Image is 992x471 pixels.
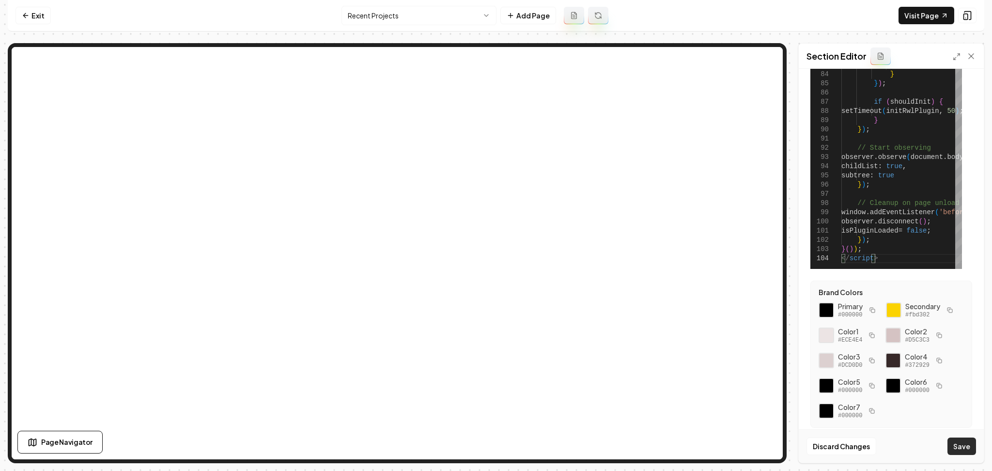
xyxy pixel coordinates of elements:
div: 98 [810,199,829,208]
span: ( [886,98,890,106]
div: 94 [810,162,829,171]
span: addEventListener [870,208,935,216]
span: ; [882,79,886,87]
button: Page Navigator [17,431,103,454]
span: ) [862,181,866,188]
div: Click to copy #000000 [819,378,834,393]
span: #000000 [838,412,862,420]
span: Primary [838,301,863,311]
label: Brand Colors [819,289,964,296]
span: Color 5 [838,377,862,387]
span: Color 1 [838,327,862,336]
div: Click to copy #D5C3C3 [885,328,901,343]
span: ; [927,218,930,225]
span: . [874,153,878,161]
span: ; [858,245,862,253]
span: #ECE4E4 [838,336,862,344]
span: Color 4 [905,352,929,361]
span: . [943,153,947,161]
div: 101 [810,226,829,235]
span: } [858,236,862,244]
span: disconnect [878,218,919,225]
button: Add Page [500,7,556,24]
span: ( [919,218,923,225]
div: 103 [810,245,829,254]
span: Color 2 [905,327,929,336]
span: ) [923,218,927,225]
span: #fbd302 [905,311,940,319]
span: Secondary [905,301,940,311]
span: ( [845,245,849,253]
button: Add admin page prompt [564,7,584,24]
span: #372929 [905,361,929,369]
span: true [878,172,895,179]
div: 88 [810,107,829,116]
div: Click to copy #DCD0D0 [819,353,834,368]
span: window [841,208,866,216]
div: 89 [810,116,829,125]
button: Add admin section prompt [870,47,891,65]
span: 50 [947,107,955,115]
span: setTimeout [841,107,882,115]
div: Click to copy #000000 [885,378,901,393]
span: ; [866,181,869,188]
span: // Start observing [858,144,931,152]
div: Click to copy primary color [819,302,834,318]
span: #D5C3C3 [905,336,929,344]
button: Discard Changes [806,438,876,455]
span: false [906,227,927,235]
span: , [939,107,943,115]
span: ; [927,227,930,235]
span: shouldInit [890,98,931,106]
div: 96 [810,180,829,189]
span: } [841,245,845,253]
span: // Cleanup on page unload [858,199,960,207]
span: Color 7 [838,402,862,412]
span: ) [862,126,866,133]
span: ; [866,126,869,133]
div: 90 [810,125,829,134]
span: } [874,116,878,124]
div: 85 [810,79,829,88]
div: 104 [810,254,829,263]
span: ; [866,236,869,244]
span: Color 6 [905,377,929,387]
div: 97 [810,189,829,199]
span: </ [841,254,850,262]
span: } [890,70,894,78]
span: : [870,172,874,179]
div: 95 [810,171,829,180]
div: 91 [810,134,829,143]
div: 87 [810,97,829,107]
span: ) [850,245,853,253]
span: observe [878,153,907,161]
span: } [858,126,862,133]
span: } [858,181,862,188]
span: isPluginLoaded [841,227,899,235]
span: > [874,254,878,262]
div: 86 [810,88,829,97]
div: Click to copy secondary color [886,302,901,318]
span: Color 3 [838,352,862,361]
a: Visit Page [899,7,954,24]
span: ) [862,236,866,244]
span: observer [841,218,874,225]
div: 92 [810,143,829,153]
span: #000000 [905,387,929,394]
span: true [886,162,902,170]
span: : [878,162,882,170]
span: ) [931,98,935,106]
a: Exit [15,7,51,24]
span: #000000 [838,387,862,394]
div: 102 [810,235,829,245]
span: subtree [841,172,870,179]
h2: Section Editor [806,49,867,63]
span: document [911,153,943,161]
span: ) [878,79,882,87]
span: ( [906,153,910,161]
div: 100 [810,217,829,226]
span: #000000 [838,311,863,319]
span: script [850,254,874,262]
span: . [866,208,869,216]
span: if [874,98,882,106]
